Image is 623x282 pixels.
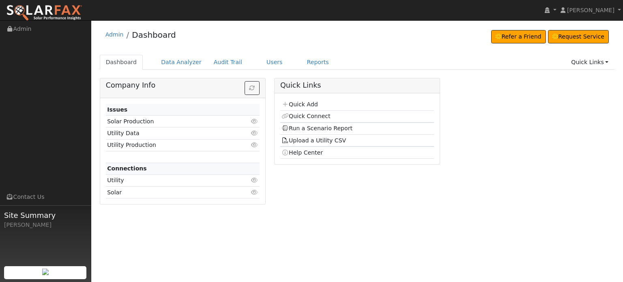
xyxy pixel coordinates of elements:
[132,30,176,40] a: Dashboard
[100,55,143,70] a: Dashboard
[301,55,335,70] a: Reports
[251,118,258,124] i: Click to view
[42,269,49,275] img: retrieve
[106,116,235,127] td: Solar Production
[106,187,235,198] td: Solar
[260,55,289,70] a: Users
[251,142,258,148] i: Click to view
[281,101,318,108] a: Quick Add
[251,130,258,136] i: Click to view
[106,174,235,186] td: Utility
[280,81,434,90] h5: Quick Links
[565,55,614,70] a: Quick Links
[107,106,127,113] strong: Issues
[281,125,352,131] a: Run a Scenario Report
[107,165,147,172] strong: Connections
[567,7,614,13] span: [PERSON_NAME]
[281,149,323,156] a: Help Center
[208,55,248,70] a: Audit Trail
[6,4,82,22] img: SolarFax
[106,81,260,90] h5: Company Info
[106,139,235,151] td: Utility Production
[281,137,346,144] a: Upload a Utility CSV
[251,189,258,195] i: Click to view
[251,177,258,183] i: Click to view
[4,210,87,221] span: Site Summary
[155,55,208,70] a: Data Analyzer
[548,30,609,44] a: Request Service
[106,127,235,139] td: Utility Data
[4,221,87,229] div: [PERSON_NAME]
[491,30,546,44] a: Refer a Friend
[281,113,330,119] a: Quick Connect
[105,31,124,38] a: Admin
